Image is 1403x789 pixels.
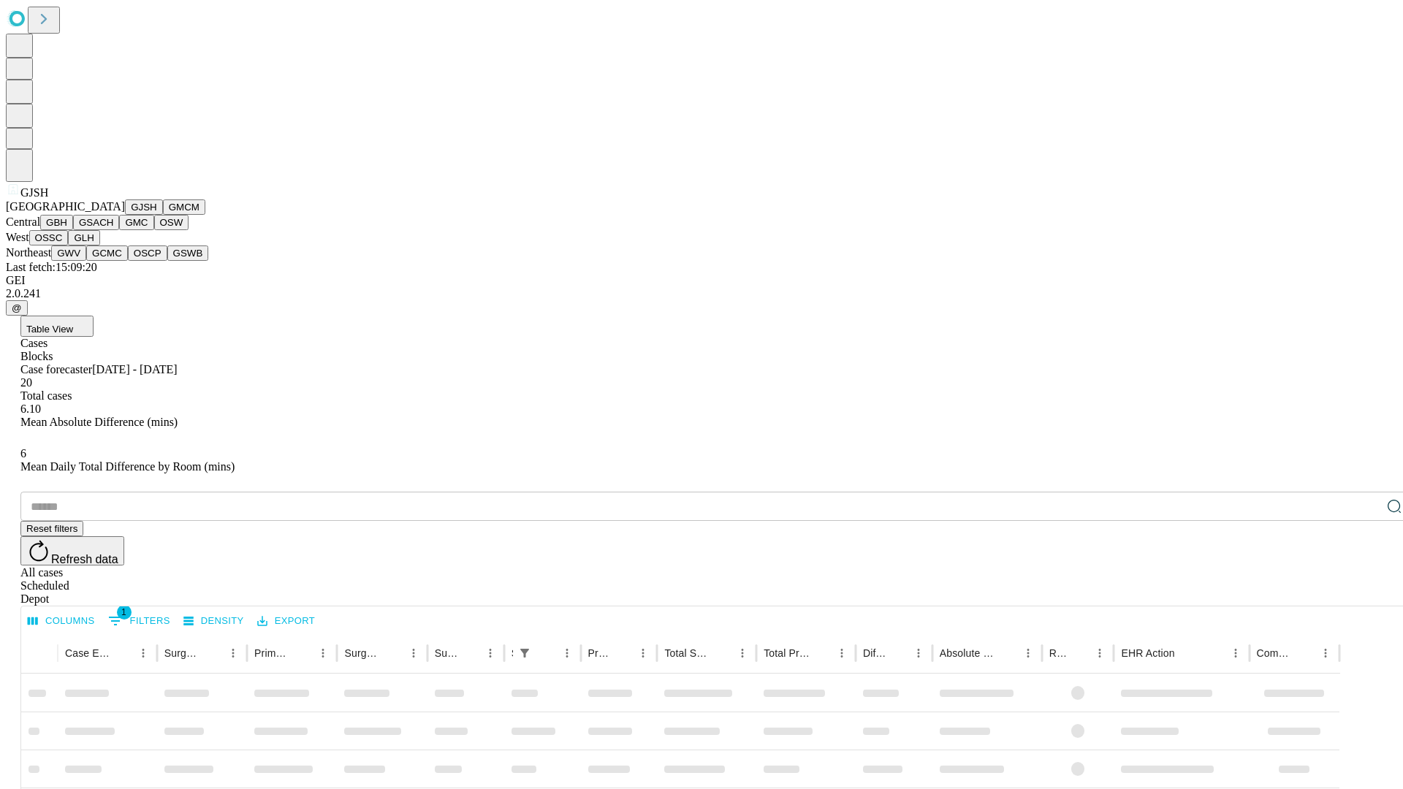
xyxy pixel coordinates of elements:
div: Total Scheduled Duration [664,647,710,659]
button: Sort [997,643,1018,663]
button: GBH [40,215,73,230]
button: Menu [1018,643,1038,663]
button: GJSH [125,199,163,215]
span: Mean Absolute Difference (mins) [20,416,178,428]
button: GMC [119,215,153,230]
div: Absolute Difference [940,647,996,659]
div: 1 active filter [514,643,535,663]
div: Surgeon Name [164,647,201,659]
button: Sort [1069,643,1090,663]
span: @ [12,302,22,313]
button: Menu [1315,643,1336,663]
button: Sort [712,643,732,663]
button: Menu [313,643,333,663]
div: Primary Service [254,647,291,659]
button: Menu [1225,643,1246,663]
button: @ [6,300,28,316]
div: Surgery Name [344,647,381,659]
span: Table View [26,324,73,335]
div: 2.0.241 [6,287,1397,300]
div: Comments [1257,647,1293,659]
button: Sort [1176,643,1197,663]
button: Menu [908,643,929,663]
button: OSCP [128,245,167,261]
span: 20 [20,376,32,389]
button: Show filters [104,609,174,633]
div: Case Epic Id [65,647,111,659]
button: GLH [68,230,99,245]
button: Menu [223,643,243,663]
div: Scheduled In Room Duration [512,647,513,659]
div: Difference [863,647,886,659]
span: Northeast [6,246,51,259]
button: Sort [383,643,403,663]
button: GSWB [167,245,209,261]
button: Export [254,610,319,633]
span: Total cases [20,389,72,402]
button: Table View [20,316,94,337]
span: Last fetch: 15:09:20 [6,261,97,273]
button: Menu [403,643,424,663]
span: Mean Daily Total Difference by Room (mins) [20,460,235,473]
button: Refresh data [20,536,124,565]
button: GMCM [163,199,205,215]
span: 6.10 [20,403,41,415]
span: 1 [117,605,132,620]
button: Sort [202,643,223,663]
button: Sort [292,643,313,663]
button: Sort [460,643,480,663]
button: GWV [51,245,86,261]
div: Surgery Date [435,647,458,659]
button: GCMC [86,245,128,261]
button: Menu [480,643,501,663]
button: Show filters [514,643,535,663]
span: GJSH [20,186,48,199]
button: Reset filters [20,521,83,536]
span: Refresh data [51,553,118,565]
span: [GEOGRAPHIC_DATA] [6,200,125,213]
button: Sort [888,643,908,663]
button: OSSC [29,230,69,245]
div: GEI [6,274,1397,287]
button: OSW [154,215,189,230]
span: West [6,231,29,243]
button: Sort [612,643,633,663]
button: Menu [557,643,577,663]
button: Sort [113,643,133,663]
span: Central [6,216,40,228]
button: Sort [811,643,832,663]
button: Sort [1295,643,1315,663]
span: [DATE] - [DATE] [92,363,177,376]
button: Menu [1090,643,1110,663]
button: Select columns [24,610,99,633]
button: Menu [133,643,153,663]
span: 6 [20,447,26,460]
button: Density [180,610,248,633]
div: Total Predicted Duration [764,647,810,659]
button: Menu [732,643,753,663]
button: Menu [633,643,653,663]
span: Case forecaster [20,363,92,376]
span: Reset filters [26,523,77,534]
button: GSACH [73,215,119,230]
button: Menu [832,643,852,663]
div: EHR Action [1121,647,1174,659]
div: Resolved in EHR [1049,647,1068,659]
div: Predicted In Room Duration [588,647,612,659]
button: Sort [536,643,557,663]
